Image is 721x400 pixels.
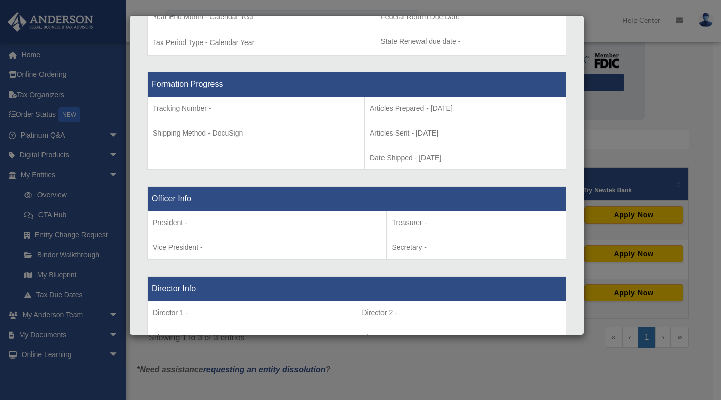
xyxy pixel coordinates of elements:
[380,35,561,48] p: State Renewal due date -
[392,241,561,254] p: Secretary -
[392,216,561,229] p: Treasurer -
[153,102,359,115] p: Tracking Number -
[148,72,566,97] th: Formation Progress
[362,331,561,344] p: Director 4 -
[153,241,381,254] p: Vice President -
[153,127,359,140] p: Shipping Method - DocuSign
[362,306,561,319] p: Director 2 -
[370,127,561,140] p: Articles Sent - [DATE]
[148,276,566,301] th: Director Info
[153,331,352,344] p: Director 3 -
[153,306,352,319] p: Director 1 -
[370,102,561,115] p: Articles Prepared - [DATE]
[153,11,370,23] p: Year End Month - Calendar Year
[370,152,561,164] p: Date Shipped - [DATE]
[148,187,566,211] th: Officer Info
[148,301,357,376] td: Director 5 -
[380,11,561,23] p: Federal Return Due Date -
[153,216,381,229] p: President -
